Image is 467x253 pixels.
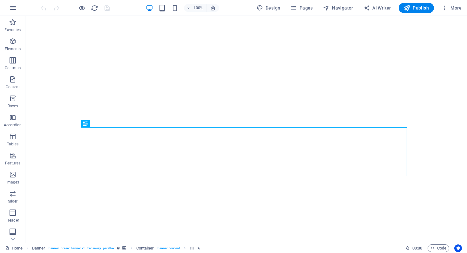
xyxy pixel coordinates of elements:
span: Design [257,5,281,11]
span: AI Writer [363,5,391,11]
div: Design (Ctrl+Alt+Y) [254,3,283,13]
span: More [442,5,462,11]
i: This element is a customizable preset [117,246,120,250]
a: Click to cancel selection. Double-click to open Pages [5,244,23,252]
i: On resize automatically adjust zoom level to fit chosen device. [210,5,216,11]
span: 00 00 [412,244,422,252]
button: Usercentrics [454,244,462,252]
i: Element contains an animation [197,246,200,250]
button: 100% [184,4,206,12]
p: Favorites [4,27,21,32]
span: Click to select. Double-click to edit [190,244,195,252]
button: More [439,3,464,13]
span: Click to select. Double-click to edit [136,244,154,252]
p: Slider [8,199,18,204]
span: Code [430,244,446,252]
p: Images [6,180,19,185]
h6: Session time [406,244,423,252]
button: reload [91,4,98,12]
span: Pages [290,5,313,11]
button: Code [428,244,449,252]
p: Tables [7,142,18,147]
span: Navigator [323,5,353,11]
span: . banner .preset-banner-v3-transaway .parallax [48,244,114,252]
span: Publish [404,5,429,11]
p: Columns [5,65,21,70]
i: Reload page [91,4,98,12]
p: Elements [5,46,21,51]
p: Content [6,84,20,90]
h6: 100% [193,4,204,12]
p: Header [6,218,19,223]
button: AI Writer [361,3,394,13]
nav: breadcrumb [32,244,200,252]
p: Boxes [8,103,18,109]
span: . banner-content [157,244,180,252]
span: Click to select. Double-click to edit [32,244,45,252]
button: Click here to leave preview mode and continue editing [78,4,85,12]
button: Publish [399,3,434,13]
button: Pages [288,3,315,13]
i: This element contains a background [122,246,126,250]
button: Design [254,3,283,13]
span: : [417,246,418,250]
p: Accordion [4,123,22,128]
button: Navigator [321,3,356,13]
p: Features [5,161,20,166]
